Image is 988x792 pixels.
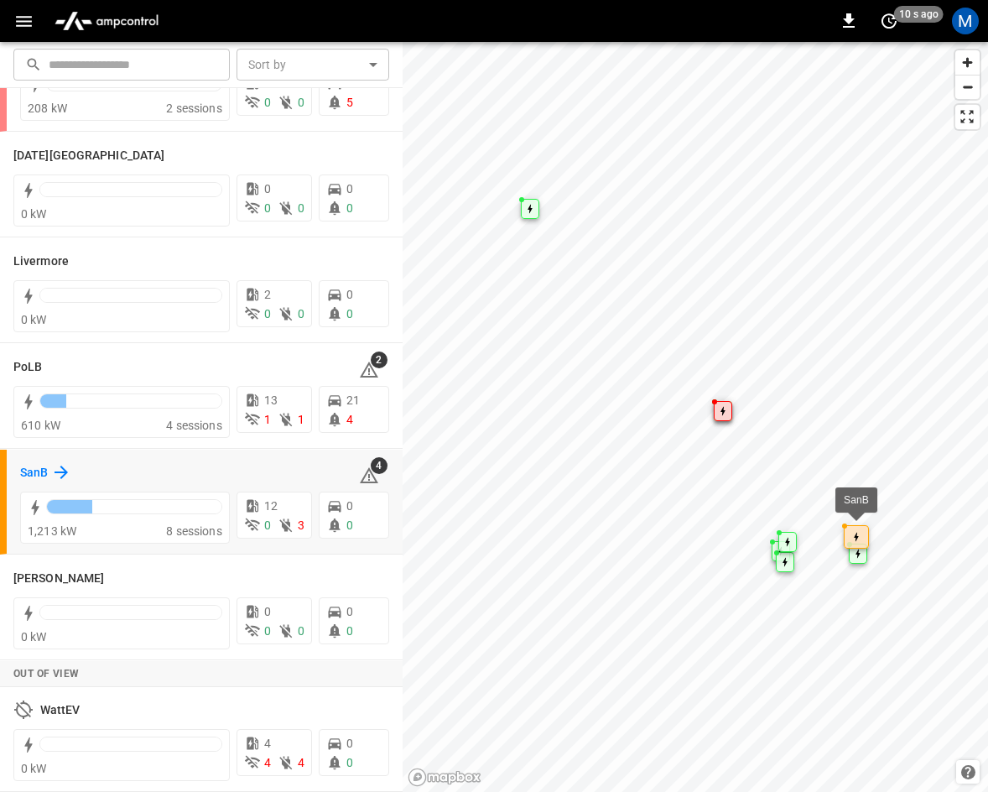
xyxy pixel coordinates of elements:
[21,419,60,432] span: 610 kW
[166,524,222,538] span: 8 sessions
[298,413,304,426] span: 1
[28,102,67,115] span: 208 kW
[952,8,979,34] div: profile-icon
[264,393,278,407] span: 13
[346,413,353,426] span: 4
[772,541,790,561] div: Map marker
[13,253,69,271] h6: Livermore
[264,182,271,195] span: 0
[298,624,304,638] span: 0
[371,352,387,368] span: 2
[264,288,271,301] span: 2
[264,201,271,215] span: 0
[346,182,353,195] span: 0
[166,419,222,432] span: 4 sessions
[346,393,360,407] span: 21
[298,96,304,109] span: 0
[13,570,104,588] h6: Vernon
[955,75,980,99] button: Zoom out
[21,313,47,326] span: 0 kW
[264,624,271,638] span: 0
[714,401,732,421] div: Map marker
[346,756,353,769] span: 0
[13,358,42,377] h6: PoLB
[298,201,304,215] span: 0
[346,518,353,532] span: 0
[403,42,988,792] canvas: Map
[298,756,304,769] span: 4
[13,668,79,680] strong: Out of View
[21,762,47,775] span: 0 kW
[298,518,304,532] span: 3
[776,552,794,572] div: Map marker
[778,532,797,552] div: Map marker
[346,96,353,109] span: 5
[371,457,387,474] span: 4
[346,624,353,638] span: 0
[521,199,539,219] div: Map marker
[876,8,902,34] button: set refresh interval
[13,147,164,165] h6: Karma Center
[844,492,869,508] div: SanB
[894,6,944,23] span: 10 s ago
[40,701,81,720] h6: WattEV
[166,102,222,115] span: 2 sessions
[346,605,353,618] span: 0
[21,207,47,221] span: 0 kW
[264,413,271,426] span: 1
[849,544,867,564] div: Map marker
[955,50,980,75] button: Zoom in
[264,518,271,532] span: 0
[21,630,47,643] span: 0 kW
[48,5,165,37] img: ampcontrol.io logo
[20,464,48,482] h6: SanB
[28,524,76,538] span: 1,213 kW
[346,307,353,320] span: 0
[264,499,278,513] span: 12
[844,525,869,549] div: Map marker
[264,96,271,109] span: 0
[346,737,353,750] span: 0
[346,288,353,301] span: 0
[264,307,271,320] span: 0
[298,307,304,320] span: 0
[346,201,353,215] span: 0
[264,605,271,618] span: 0
[264,737,271,750] span: 4
[264,756,271,769] span: 4
[408,768,481,787] a: Mapbox homepage
[346,499,353,513] span: 0
[955,76,980,99] span: Zoom out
